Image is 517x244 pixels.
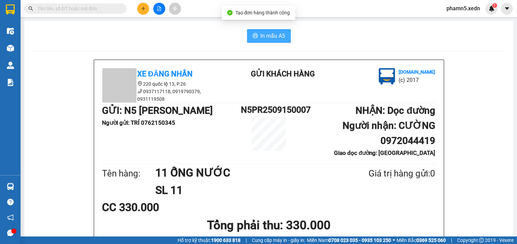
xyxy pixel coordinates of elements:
span: ⚪️ [393,239,395,242]
li: 220 quốc lộ 13, P.26 [102,80,225,88]
li: (c) 2017 [57,33,94,41]
li: Người gửi hàng xác nhận [116,235,211,243]
h1: N5PR2509150007 [241,103,296,117]
li: 0937117118, 0919790379, 0931119508 [102,88,225,103]
span: phamn5.xedn [441,4,486,13]
span: 1 [493,3,496,8]
img: logo-vxr [6,4,15,15]
b: [DOMAIN_NAME] [399,69,435,75]
span: printer [253,33,258,39]
img: warehouse-icon [7,62,14,69]
span: Miền Nam [307,236,391,244]
div: Giá trị hàng gửi: 0 [335,167,435,181]
img: logo.jpg [379,68,395,85]
button: caret-down [501,3,513,15]
img: logo.jpg [74,9,91,25]
span: plus [141,6,146,11]
h1: SL 11 [155,182,335,199]
span: message [7,230,14,236]
span: question-circle [7,199,14,205]
img: warehouse-icon [7,45,14,52]
span: Cung cấp máy in - giấy in: [252,236,305,244]
span: environment [138,81,142,86]
b: [DOMAIN_NAME] [57,26,94,32]
img: solution-icon [7,79,14,86]
h1: 11 ỐNG NƯỚC [155,164,335,181]
span: caret-down [504,5,510,12]
li: NV kiểm tra hàng [228,235,323,243]
span: check-circle [227,10,233,15]
b: NHẬN : Dọc đường [356,105,435,116]
li: (c) 2017 [399,76,435,84]
img: warehouse-icon [7,27,14,35]
b: Gửi khách hàng [251,70,315,78]
strong: 0708 023 035 - 0935 103 250 [328,237,391,243]
span: | [246,236,247,244]
b: Giao dọc đường: [GEOGRAPHIC_DATA] [334,149,435,156]
span: | [451,236,452,244]
b: Người gửi : TRÍ 0762150345 [102,119,176,126]
button: file-add [153,3,165,15]
sup: 1 [492,3,497,8]
b: Gửi khách hàng [42,10,68,42]
span: notification [7,214,14,221]
button: printerIn mẫu A5 [247,29,291,43]
span: aim [172,6,177,11]
button: aim [169,3,181,15]
img: warehouse-icon [7,183,14,190]
b: GỬI : N5 [PERSON_NAME] [102,105,213,116]
b: Người nhận : CƯỜNG 0972044419 [342,120,435,146]
input: Tìm tên, số ĐT hoặc mã đơn [38,5,118,12]
b: Xe Đăng Nhân [9,44,30,76]
li: 19:36[DATE] [340,235,435,243]
span: In mẫu A5 [261,32,285,40]
button: plus [137,3,149,15]
h1: Tổng phải thu: 330.000 [102,216,436,235]
span: Tạo đơn hàng thành công [235,10,290,15]
span: file-add [157,6,161,11]
b: Xe Đăng Nhân [138,70,193,78]
span: Miền Bắc [397,236,446,244]
span: copyright [479,238,484,243]
span: Hỗ trợ kỹ thuật: [178,236,241,244]
div: Tên hàng: [102,167,156,181]
img: icon-new-feature [489,5,495,12]
div: CC 330.000 [102,199,212,216]
span: phone [138,89,142,94]
strong: 1900 633 818 [211,237,241,243]
strong: 0369 525 060 [416,237,446,243]
span: search [28,6,33,11]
